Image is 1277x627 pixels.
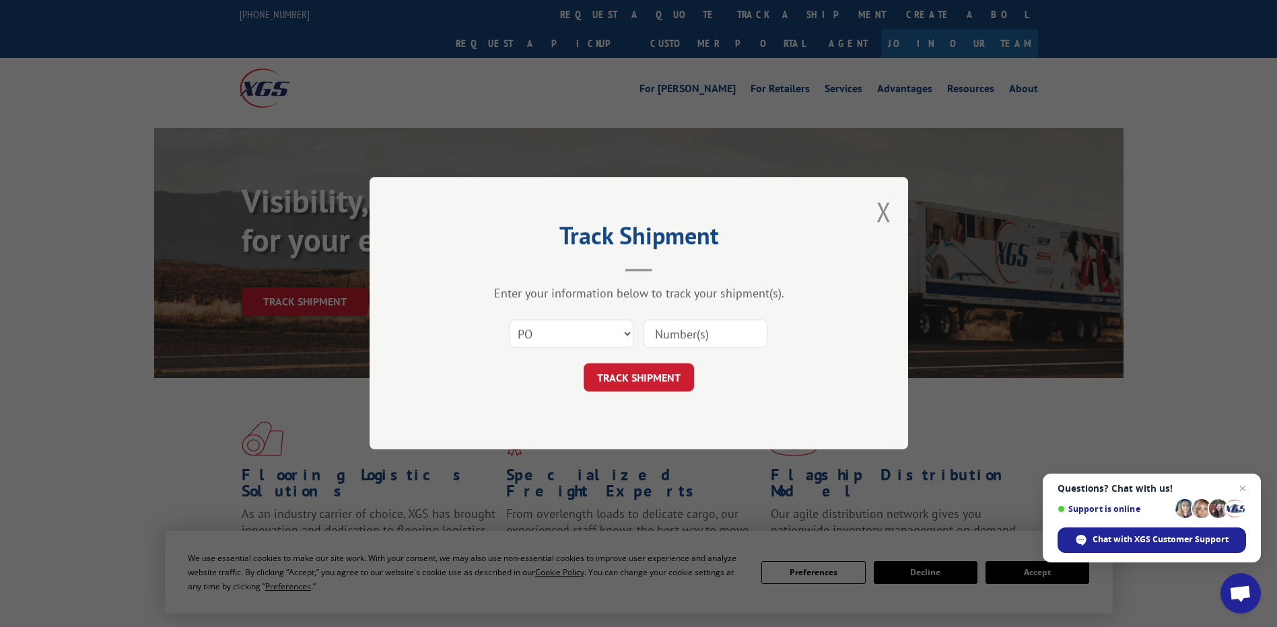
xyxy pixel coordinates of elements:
[437,286,841,301] div: Enter your information below to track your shipment(s).
[1058,483,1246,494] span: Questions? Chat with us!
[584,364,694,392] button: TRACK SHIPMENT
[1235,480,1251,496] span: Close chat
[876,194,891,229] button: Close modal
[1220,573,1261,614] div: Open chat
[1058,504,1171,514] span: Support is online
[1058,527,1246,553] div: Chat with XGS Customer Support
[437,226,841,252] h2: Track Shipment
[644,320,767,348] input: Number(s)
[1093,533,1229,546] span: Chat with XGS Customer Support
